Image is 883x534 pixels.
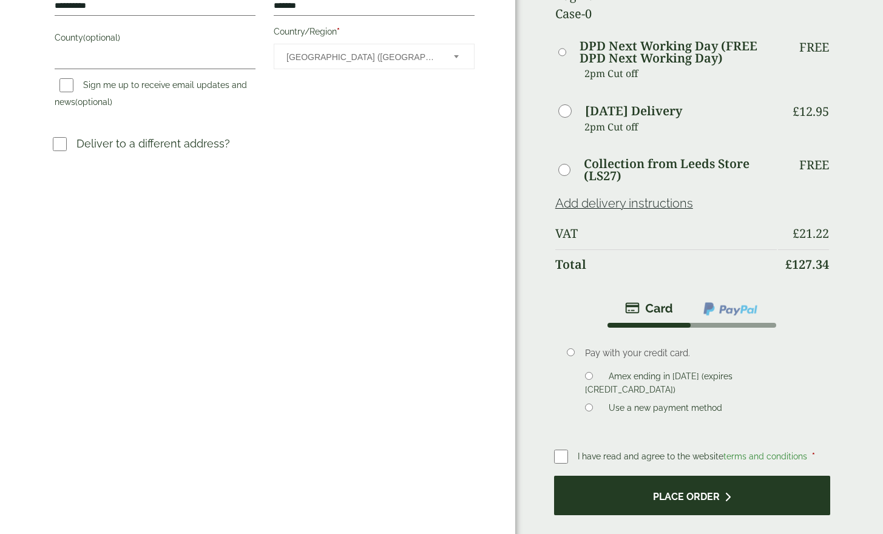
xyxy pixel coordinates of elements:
span: Country/Region [274,44,475,69]
button: Place order [554,476,830,515]
p: Free [799,40,829,55]
p: Pay with your credit card. [585,346,811,360]
label: Sign me up to receive email updates and news [55,80,247,110]
img: stripe.png [625,301,673,316]
img: ppcp-gateway.png [702,301,759,317]
span: United Kingdom (UK) [286,44,438,70]
label: Use a new payment method [604,403,727,416]
span: I have read and agree to the website [578,451,810,461]
span: £ [793,225,799,242]
label: County [55,29,255,50]
input: Sign me up to receive email updates and news(optional) [59,78,73,92]
th: VAT [555,219,777,248]
bdi: 21.22 [793,225,829,242]
p: Free [799,158,829,172]
a: Add delivery instructions [555,196,693,211]
span: (optional) [83,33,120,42]
label: Amex ending in [DATE] (expires [CREDIT_CARD_DATA]) [585,371,732,398]
span: £ [785,256,792,272]
p: 2pm Cut off [584,64,777,83]
th: Total [555,249,777,279]
label: Collection from Leeds Store (LS27) [584,158,777,182]
label: Country/Region [274,23,475,44]
bdi: 127.34 [785,256,829,272]
abbr: required [812,451,815,461]
span: £ [793,103,799,120]
abbr: required [337,27,340,36]
label: DPD Next Working Day (FREE DPD Next Working Day) [580,40,777,64]
span: (optional) [75,97,112,107]
p: Deliver to a different address? [76,135,230,152]
p: 2pm Cut off [584,118,777,136]
a: terms and conditions [723,451,807,461]
label: [DATE] Delivery [585,105,682,117]
bdi: 12.95 [793,103,829,120]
